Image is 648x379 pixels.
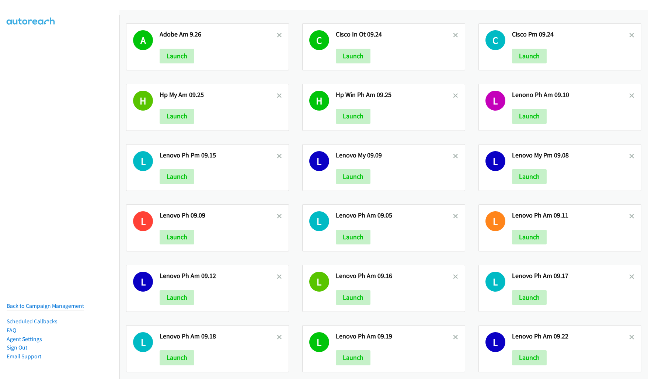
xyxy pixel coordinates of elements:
[133,272,153,292] h1: L
[309,30,329,50] h1: C
[133,30,153,50] h1: A
[160,151,277,160] h2: Lenovo Ph Pm 09.15
[309,211,329,231] h1: L
[512,350,547,365] button: Launch
[7,302,84,309] a: Back to Campaign Management
[336,332,453,341] h2: Lenovo Ph Am 09.19
[336,211,453,220] h2: Lenovo Ph Am 09.05
[160,30,277,39] h2: Adobe Am 9.26
[512,91,629,99] h2: Lenono Ph Am 09.10
[7,318,58,325] a: Scheduled Callbacks
[7,344,27,351] a: Sign Out
[485,332,505,352] h1: L
[133,151,153,171] h1: L
[336,91,453,99] h2: Hp Win Ph Am 09.25
[485,91,505,111] h1: L
[512,151,629,160] h2: Lenovo My Pm 09.08
[512,272,629,280] h2: Lenovo Ph Am 09.17
[160,332,277,341] h2: Lenovo Ph Am 09.18
[309,151,329,171] h1: L
[512,332,629,341] h2: Lenovo Ph Am 09.22
[160,230,194,244] button: Launch
[512,169,547,184] button: Launch
[133,332,153,352] h1: L
[160,49,194,63] button: Launch
[336,30,453,39] h2: Cisco In Ot 09.24
[485,211,505,231] h1: L
[160,272,277,280] h2: Lenovo Ph Am 09.12
[133,91,153,111] h1: H
[336,151,453,160] h2: Lenovo My 09.09
[336,272,453,280] h2: Lenovo Ph Am 09.16
[512,211,629,220] h2: Lenovo Ph Am 09.11
[160,169,194,184] button: Launch
[485,30,505,50] h1: C
[160,109,194,124] button: Launch
[512,290,547,305] button: Launch
[512,109,547,124] button: Launch
[7,335,42,343] a: Agent Settings
[160,211,277,220] h2: Lenovo Ph 09.09
[7,327,16,334] a: FAQ
[309,91,329,111] h1: H
[512,49,547,63] button: Launch
[160,290,194,305] button: Launch
[336,49,370,63] button: Launch
[336,109,370,124] button: Launch
[336,290,370,305] button: Launch
[160,91,277,99] h2: Hp My Am 09.25
[309,272,329,292] h1: L
[336,230,370,244] button: Launch
[336,169,370,184] button: Launch
[160,350,194,365] button: Launch
[7,353,41,360] a: Email Support
[512,230,547,244] button: Launch
[485,272,505,292] h1: L
[512,30,629,39] h2: Cisco Pm 09.24
[133,211,153,231] h1: L
[336,350,370,365] button: Launch
[309,332,329,352] h1: L
[485,151,505,171] h1: L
